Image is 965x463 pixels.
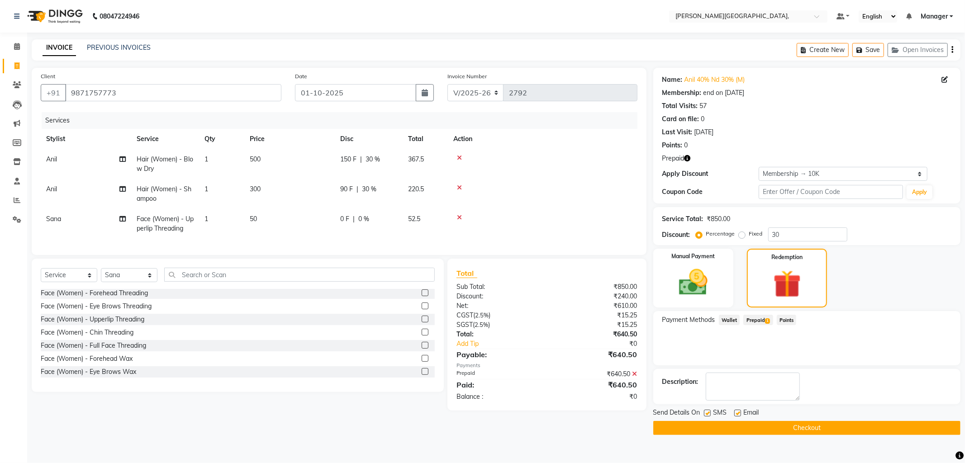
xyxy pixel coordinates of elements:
th: Price [244,129,335,149]
div: Face (Women) - Upperlip Threading [41,315,144,324]
div: Balance : [450,392,547,402]
span: Sana [46,215,61,223]
div: Face (Women) - Eye Brows Wax [41,367,136,377]
input: Enter Offer / Coupon Code [759,185,903,199]
div: 57 [700,101,707,111]
span: Prepaid [662,154,685,163]
label: Redemption [771,253,803,261]
span: 50 [250,215,257,223]
span: 1 [765,318,770,324]
span: Send Details On [653,408,700,419]
span: 220.5 [408,185,424,193]
span: 2.5% [475,312,489,319]
div: [DATE] [694,128,714,137]
div: ₹0 [547,392,644,402]
div: Total: [450,330,547,339]
label: Client [41,72,55,80]
span: Payment Methods [662,315,715,325]
div: ₹610.00 [547,301,644,311]
span: Manager [921,12,948,21]
div: Last Visit: [662,128,693,137]
span: Hair (Women) - Blow Dry [137,155,193,173]
span: Points [777,315,797,325]
label: Date [295,72,307,80]
button: Save [852,43,884,57]
span: 52.5 [408,215,420,223]
div: Service Total: [662,214,704,224]
label: Manual Payment [671,252,715,260]
span: Prepaid [743,315,773,325]
div: Coupon Code [662,187,759,197]
img: _gift.svg [765,267,810,301]
span: CGST [456,311,473,319]
th: Stylist [41,129,131,149]
span: 30 % [366,155,380,164]
div: 0 [701,114,705,124]
span: 1 [204,155,208,163]
div: ₹850.00 [547,282,644,292]
span: SMS [713,408,727,419]
img: logo [23,4,85,29]
div: Payments [456,362,637,369]
div: Face (Women) - Full Face Threading [41,341,146,350]
div: Net: [450,301,547,311]
div: ( ) [450,311,547,320]
th: Disc [335,129,403,149]
div: ₹640.50 [547,379,644,390]
span: Email [744,408,759,419]
span: 2.5% [475,321,488,328]
div: Apply Discount [662,169,759,179]
img: _cash.svg [670,266,717,299]
span: | [353,214,355,224]
div: ₹640.50 [547,349,644,360]
a: PREVIOUS INVOICES [87,43,151,52]
div: Membership: [662,88,702,98]
span: 0 % [358,214,369,224]
div: Payable: [450,349,547,360]
label: Percentage [706,230,735,238]
div: Name: [662,75,683,85]
label: Fixed [749,230,763,238]
span: Anil [46,155,57,163]
div: Services [42,112,644,129]
button: Open Invoices [888,43,948,57]
a: Anil 40% Nd 30% (M) [685,75,745,85]
span: Wallet [719,315,740,325]
span: 90 F [340,184,353,194]
a: Add Tip [450,339,563,349]
div: Face (Women) - Chin Threading [41,328,133,337]
div: ₹240.00 [547,292,644,301]
span: 500 [250,155,261,163]
b: 08047224946 [100,4,139,29]
div: ₹640.50 [547,369,644,379]
div: Description: [662,377,699,387]
span: 367.5 [408,155,424,163]
div: Discount: [662,230,690,240]
div: 0 [685,141,688,150]
span: 30 % [362,184,376,194]
label: Invoice Number [447,72,487,80]
div: Sub Total: [450,282,547,292]
button: Apply [907,185,932,199]
span: SGST [456,321,473,329]
span: Total [456,269,477,278]
div: ( ) [450,320,547,330]
input: Search by Name/Mobile/Email/Code [65,84,281,101]
span: 1 [204,215,208,223]
div: Prepaid [450,369,547,379]
div: Face (Women) - Forehead Threading [41,288,148,298]
div: Paid: [450,379,547,390]
div: Face (Women) - Forehead Wax [41,354,133,364]
div: ₹15.25 [547,320,644,330]
span: | [360,155,362,164]
div: Card on file: [662,114,699,124]
th: Action [448,129,637,149]
span: Anil [46,185,57,193]
div: Face (Women) - Eye Brows Threading [41,302,152,311]
div: Points: [662,141,683,150]
a: INVOICE [43,40,76,56]
button: Create New [797,43,849,57]
div: ₹640.50 [547,330,644,339]
span: 1 [204,185,208,193]
div: ₹15.25 [547,311,644,320]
